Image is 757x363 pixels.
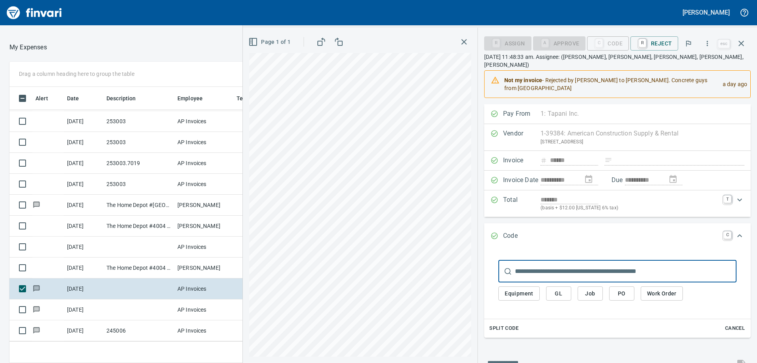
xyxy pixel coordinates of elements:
[103,111,174,132] td: 253003
[64,195,103,216] td: [DATE]
[103,132,174,153] td: 253003
[177,94,203,103] span: Employee
[487,322,520,335] button: Split Code
[35,94,58,103] span: Alert
[237,94,261,103] span: Team
[484,39,531,46] div: Assign
[103,258,174,278] td: The Home Depot #4004 [GEOGRAPHIC_DATA] OR
[546,286,571,301] button: GL
[9,43,47,52] nav: breadcrumb
[177,94,213,103] span: Employee
[174,216,233,237] td: [PERSON_NAME]
[106,94,146,103] span: Description
[484,190,751,217] div: Expand
[503,231,541,241] p: Code
[64,132,103,153] td: [DATE]
[64,237,103,258] td: [DATE]
[103,153,174,174] td: 253003.7019
[630,36,678,51] button: RReject
[584,289,597,299] span: Job
[32,307,41,312] span: Has messages
[639,39,646,47] a: R
[67,94,89,103] span: Date
[250,37,291,47] span: Page 1 of 1
[174,320,233,341] td: AP Invoices
[498,286,540,301] button: Equipment
[32,328,41,333] span: Has messages
[19,70,134,78] p: Drag a column heading here to group the table
[637,37,672,50] span: Reject
[64,258,103,278] td: [DATE]
[724,324,746,333] span: Cancel
[609,286,634,301] button: PO
[174,132,233,153] td: AP Invoices
[484,249,751,338] div: Expand
[699,35,716,52] button: More
[503,195,541,212] p: Total
[489,324,518,333] span: Split Code
[103,195,174,216] td: The Home Depot #[GEOGRAPHIC_DATA]
[174,153,233,174] td: AP Invoices
[615,289,628,299] span: PO
[174,278,233,299] td: AP Invoices
[174,174,233,195] td: AP Invoices
[64,111,103,132] td: [DATE]
[680,35,697,52] button: Flag
[174,258,233,278] td: [PERSON_NAME]
[174,195,233,216] td: [PERSON_NAME]
[174,299,233,320] td: AP Invoices
[35,94,48,103] span: Alert
[237,94,251,103] span: Team
[103,174,174,195] td: 253003
[64,299,103,320] td: [DATE]
[723,231,731,239] a: C
[552,289,565,299] span: GL
[64,153,103,174] td: [DATE]
[103,320,174,341] td: 245006
[174,237,233,258] td: AP Invoices
[587,39,629,46] div: Code
[647,289,677,299] span: Work Order
[641,286,683,301] button: Work Order
[64,174,103,195] td: [DATE]
[64,320,103,341] td: [DATE]
[533,39,586,46] div: Coding Required
[247,35,294,49] button: Page 1 of 1
[578,286,603,301] button: Job
[504,73,716,95] div: - Rejected by [PERSON_NAME] to [PERSON_NAME]. Concrete guys from [GEOGRAPHIC_DATA]
[723,195,731,203] a: T
[681,6,732,19] button: [PERSON_NAME]
[32,286,41,291] span: Has messages
[32,202,41,207] span: Has messages
[174,111,233,132] td: AP Invoices
[505,289,533,299] span: Equipment
[541,204,719,212] p: (basis + $12.00 [US_STATE] 6% tax)
[718,39,730,48] a: esc
[504,77,542,83] strong: Not my invoice
[722,322,748,335] button: Cancel
[682,8,730,17] h5: [PERSON_NAME]
[5,3,64,22] img: Finvari
[9,43,47,52] p: My Expenses
[64,216,103,237] td: [DATE]
[106,94,136,103] span: Description
[67,94,79,103] span: Date
[716,73,747,95] div: a day ago
[716,34,751,53] span: Close invoice
[64,278,103,299] td: [DATE]
[103,216,174,237] td: The Home Depot #4004 [GEOGRAPHIC_DATA] OR
[484,53,751,69] p: [DATE] 11:48:33 am. Assignee: ([PERSON_NAME], [PERSON_NAME], [PERSON_NAME], [PERSON_NAME], [PERSO...
[484,223,751,249] div: Expand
